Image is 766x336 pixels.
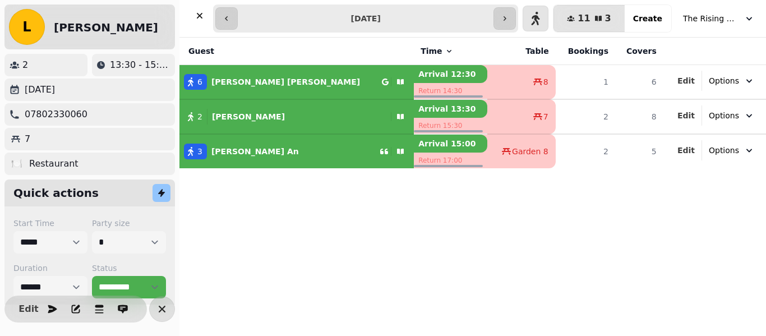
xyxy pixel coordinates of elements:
span: 2 [197,111,202,122]
td: 5 [615,134,663,168]
th: Bookings [556,38,615,65]
td: 6 [615,65,663,100]
button: Edit [677,145,695,156]
label: Status [92,263,166,274]
p: [DATE] [25,83,55,96]
span: 8 [543,76,548,88]
span: 3 [197,146,202,157]
button: Options [702,71,762,91]
span: Options [709,145,739,156]
span: Time [421,45,442,57]
p: 🍽️ [11,157,22,171]
label: Start Time [13,218,87,229]
td: 2 [556,99,615,134]
button: Edit [17,298,40,320]
button: Edit [677,110,695,121]
label: Duration [13,263,87,274]
span: Create [633,15,662,22]
span: 3 [605,14,611,23]
p: Return 15:30 [414,118,487,134]
h2: Quick actions [13,185,99,201]
p: Return 14:30 [414,83,487,99]
p: [PERSON_NAME] An [211,146,299,157]
th: Covers [615,38,663,65]
span: 7 [543,111,548,122]
button: Create [624,5,671,32]
span: Edit [677,146,695,154]
p: Return 17:00 [414,153,487,168]
p: Arrival 12:30 [414,65,487,83]
span: Options [709,110,739,121]
p: Arrival 15:00 [414,135,487,153]
p: 7 [25,132,30,146]
span: Options [709,75,739,86]
span: L [22,20,31,34]
p: Arrival 13:30 [414,100,487,118]
button: Options [702,140,762,160]
td: 2 [556,134,615,168]
p: [PERSON_NAME] [PERSON_NAME] [211,76,360,88]
span: Edit [677,112,695,119]
th: Table [487,38,556,65]
h2: [PERSON_NAME] [54,20,158,35]
button: 2[PERSON_NAME] [179,103,414,130]
p: [PERSON_NAME] [212,111,285,122]
span: Edit [22,305,35,314]
button: Time [421,45,453,57]
button: 6[PERSON_NAME] [PERSON_NAME] [179,68,414,95]
button: Options [702,105,762,126]
p: 13:30 - 15:30 [110,58,170,72]
p: 2 [22,58,28,72]
span: Garden 8 [512,146,548,157]
span: The Rising Sun [683,13,739,24]
button: Edit [677,75,695,86]
p: 07802330060 [25,108,87,121]
span: 11 [578,14,590,23]
span: 6 [197,76,202,88]
button: 3[PERSON_NAME] An [179,138,414,165]
label: Party size [92,218,166,229]
button: 113 [553,5,624,32]
p: Restaurant [29,157,79,171]
td: 1 [556,65,615,100]
th: Guest [179,38,414,65]
button: The Rising Sun [676,8,762,29]
span: Edit [677,77,695,85]
td: 8 [615,99,663,134]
